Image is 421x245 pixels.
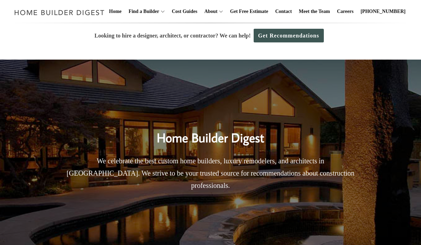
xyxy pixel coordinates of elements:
a: About [201,0,217,23]
h2: Home Builder Digest [61,116,360,147]
a: Find a Builder [126,0,159,23]
img: Home Builder Digest [11,6,108,19]
a: Get Free Estimate [227,0,271,23]
a: Cost Guides [169,0,200,23]
a: [PHONE_NUMBER] [358,0,408,23]
a: Careers [334,0,356,23]
a: Contact [272,0,294,23]
p: We celebrate the best custom home builders, luxury remodelers, and architects in [GEOGRAPHIC_DATA... [61,155,360,192]
a: Meet the Team [296,0,333,23]
a: Get Recommendations [254,29,324,42]
a: Home [106,0,125,23]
